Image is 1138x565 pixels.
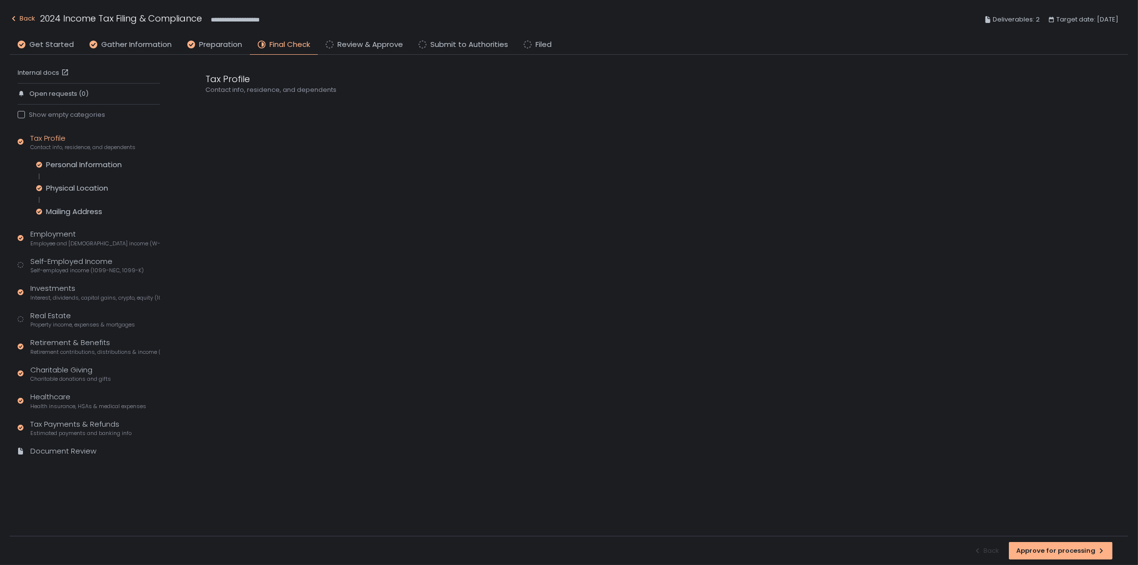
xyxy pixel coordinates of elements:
[10,13,35,24] div: Back
[1016,546,1105,555] div: Approve for processing
[30,310,135,329] div: Real Estate
[205,86,675,94] div: Contact info, residence, and dependents
[30,321,135,328] span: Property income, expenses & mortgages
[30,403,146,410] span: Health insurance, HSAs & medical expenses
[30,446,96,457] div: Document Review
[29,89,89,98] span: Open requests (0)
[30,133,135,152] div: Tax Profile
[30,294,160,302] span: Interest, dividends, capital gains, crypto, equity (1099s, K-1s)
[536,39,552,50] span: Filed
[30,267,144,274] span: Self-employed income (1099-NEC, 1099-K)
[30,144,135,151] span: Contact info, residence, and dependents
[337,39,403,50] span: Review & Approve
[30,391,146,410] div: Healthcare
[30,337,160,356] div: Retirement & Benefits
[1009,542,1113,560] button: Approve for processing
[30,419,132,437] div: Tax Payments & Refunds
[269,39,310,50] span: Final Check
[1056,14,1118,25] span: Target date: [DATE]
[46,160,122,170] div: Personal Information
[199,39,242,50] span: Preparation
[30,348,160,356] span: Retirement contributions, distributions & income (1099-R, 5498)
[30,283,160,302] div: Investments
[30,229,160,247] div: Employment
[30,256,144,275] div: Self-Employed Income
[993,14,1040,25] span: Deliverables: 2
[46,207,102,217] div: Mailing Address
[30,375,111,383] span: Charitable donations and gifts
[205,72,675,86] div: Tax Profile
[30,240,160,247] span: Employee and [DEMOGRAPHIC_DATA] income (W-2s)
[29,39,74,50] span: Get Started
[10,12,35,28] button: Back
[18,68,71,77] a: Internal docs
[40,12,202,25] h1: 2024 Income Tax Filing & Compliance
[30,365,111,383] div: Charitable Giving
[30,430,132,437] span: Estimated payments and banking info
[46,183,108,193] div: Physical Location
[430,39,508,50] span: Submit to Authorities
[101,39,172,50] span: Gather Information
